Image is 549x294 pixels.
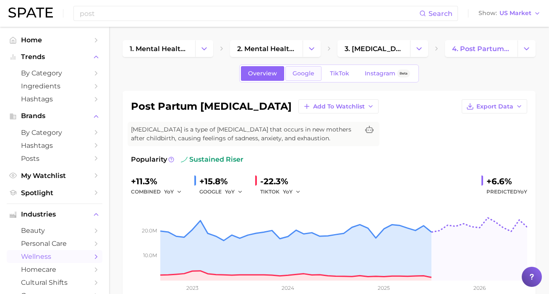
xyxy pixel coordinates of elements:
[230,40,303,57] a: 2. mental health concerns
[260,175,306,188] div: -22.3%
[199,175,248,188] div: +15.8%
[21,53,88,61] span: Trends
[7,51,102,63] button: Trends
[21,189,88,197] span: Spotlight
[7,126,102,139] a: by Category
[21,36,88,44] span: Home
[199,187,248,197] div: GOOGLE
[445,40,518,57] a: 4. post partum [MEDICAL_DATA]
[181,156,188,163] img: sustained riser
[518,40,536,57] button: Change Category
[462,99,527,113] button: Export Data
[131,125,359,143] span: [MEDICAL_DATA] is a type of [MEDICAL_DATA] that occurs in new mothers after childbirth, causing f...
[21,172,88,180] span: My Watchlist
[248,70,277,77] span: Overview
[21,142,88,150] span: Hashtags
[79,6,419,21] input: Search here for a brand, industry, or ingredient
[21,82,88,90] span: Ingredients
[7,93,102,106] a: Hashtags
[365,70,395,77] span: Instagram
[131,187,188,197] div: combined
[260,187,306,197] div: TIKTOK
[410,40,428,57] button: Change Category
[478,11,497,15] span: Show
[225,188,235,195] span: YoY
[358,66,417,81] a: InstagramBeta
[486,187,527,197] span: Predicted
[345,45,403,53] span: 3. [MEDICAL_DATA] concerns
[21,129,88,137] span: by Category
[7,67,102,80] a: by Category
[7,139,102,152] a: Hashtags
[21,240,88,248] span: personal care
[298,99,379,113] button: Add to Watchlist
[195,40,213,57] button: Change Category
[285,66,322,81] a: Google
[21,155,88,162] span: Posts
[237,45,295,53] span: 2. mental health concerns
[130,45,188,53] span: 1. mental health & mind
[21,266,88,273] span: homecare
[337,40,410,57] a: 3. [MEDICAL_DATA] concerns
[486,175,527,188] div: +6.6%
[7,224,102,237] a: beauty
[186,285,199,291] tspan: 2023
[21,112,88,120] span: Brands
[21,69,88,77] span: by Category
[181,155,243,165] span: sustained riser
[131,101,292,111] h1: post partum [MEDICAL_DATA]
[518,188,527,195] span: YoY
[7,152,102,165] a: Posts
[225,187,243,197] button: YoY
[330,70,349,77] span: TikTok
[21,227,88,235] span: beauty
[7,34,102,46] a: Home
[21,253,88,260] span: wellness
[429,10,452,18] span: Search
[131,175,188,188] div: +11.3%
[21,211,88,218] span: Industries
[7,263,102,276] a: homecare
[131,155,167,165] span: Popularity
[21,279,88,286] span: cultural shifts
[476,8,543,19] button: ShowUS Market
[7,250,102,263] a: wellness
[164,187,182,197] button: YoY
[499,11,531,15] span: US Market
[378,285,390,291] tspan: 2025
[7,80,102,93] a: Ingredients
[476,103,513,110] span: Export Data
[400,70,408,77] span: Beta
[7,186,102,199] a: Spotlight
[241,66,284,81] a: Overview
[7,169,102,182] a: My Watchlist
[452,45,510,53] span: 4. post partum [MEDICAL_DATA]
[8,8,53,18] img: SPATE
[323,66,356,81] a: TikTok
[283,188,293,195] span: YoY
[7,110,102,122] button: Brands
[303,40,321,57] button: Change Category
[7,237,102,250] a: personal care
[313,103,365,110] span: Add to Watchlist
[7,208,102,221] button: Industries
[473,285,486,291] tspan: 2026
[164,188,174,195] span: YoY
[282,285,294,291] tspan: 2024
[21,95,88,103] span: Hashtags
[7,276,102,289] a: cultural shifts
[123,40,195,57] a: 1. mental health & mind
[283,187,301,197] button: YoY
[293,70,314,77] span: Google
